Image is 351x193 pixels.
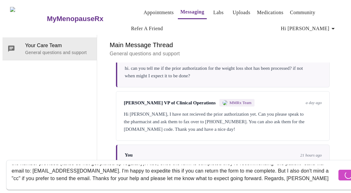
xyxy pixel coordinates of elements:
[47,15,103,23] h3: MyMenopauseRx
[144,8,174,17] a: Appointments
[178,6,207,19] button: Messaging
[222,100,228,105] img: MMRX
[288,6,318,19] button: Community
[110,50,336,58] p: General questions and support
[281,24,337,33] span: Hi [PERSON_NAME]
[278,22,339,35] button: Hi [PERSON_NAME]
[180,8,204,16] a: Messaging
[257,8,283,17] a: Medications
[255,6,286,19] button: Medications
[141,6,176,19] button: Appointments
[12,165,337,185] textarea: Send a message about your appointment
[125,152,133,158] span: You
[46,8,129,30] a: MyMenopauseRx
[25,42,92,49] span: Your Care Team
[131,24,163,33] a: Refer a Friend
[125,64,322,80] div: hi. can you tell me if the prior authorization for the weight loss shot has been processed? if no...
[124,110,322,133] div: Hi [PERSON_NAME], I have not recieved the prior authorization yet. Can you please speak to the ph...
[300,153,322,158] span: 21 hours ago
[3,37,97,60] div: Your Care TeamGeneral questions and support
[25,49,92,56] p: General questions and support
[290,8,315,17] a: Community
[213,8,224,17] a: Labs
[229,100,251,105] span: MMRx Team
[306,100,322,105] span: a day ago
[110,40,336,50] h6: Main Message Thread
[124,100,216,106] span: [PERSON_NAME] VP of Clinical Operations
[10,7,46,30] img: MyMenopauseRx Logo
[230,6,253,19] button: Uploads
[208,6,228,19] button: Labs
[129,22,166,35] button: Refer a Friend
[233,8,250,17] a: Uploads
